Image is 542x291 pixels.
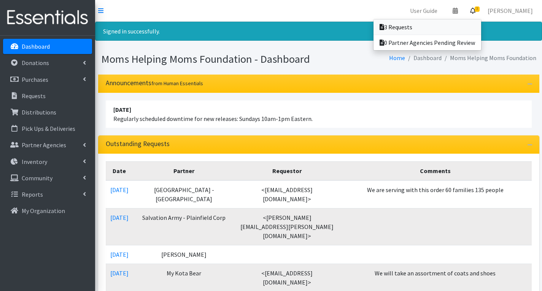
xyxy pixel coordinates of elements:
[133,161,235,180] th: Partner
[22,43,50,50] p: Dashboard
[374,35,481,50] a: 0 Partner Agencies Pending Review
[3,170,92,186] a: Community
[374,19,481,35] a: 3 Requests
[106,100,532,128] li: Regularly scheduled downtime for new releases: Sundays 10am-1pm Eastern.
[404,3,443,18] a: User Guide
[110,251,129,258] a: [DATE]
[106,79,203,87] h3: Announcements
[3,105,92,120] a: Distributions
[22,92,46,100] p: Requests
[22,174,52,182] p: Community
[22,108,56,116] p: Distributions
[339,180,531,208] td: We are serving with this order 60 families 135 people
[442,52,536,64] li: Moms Helping Moms Foundation
[133,180,235,208] td: [GEOGRAPHIC_DATA] - [GEOGRAPHIC_DATA]
[133,245,235,264] td: [PERSON_NAME]
[95,22,542,41] div: Signed in successfully.
[389,54,405,62] a: Home
[3,88,92,103] a: Requests
[3,5,92,30] img: HumanEssentials
[464,3,482,18] a: 3
[482,3,539,18] a: [PERSON_NAME]
[110,214,129,221] a: [DATE]
[3,203,92,218] a: My Organization
[235,161,339,180] th: Requestor
[101,52,316,66] h1: Moms Helping Moms Foundation - Dashboard
[22,191,43,198] p: Reports
[106,161,133,180] th: Date
[151,80,203,87] small: from Human Essentials
[3,137,92,153] a: Partner Agencies
[22,125,75,132] p: Pick Ups & Deliveries
[133,208,235,245] td: Salvation Army - Plainfield Corp
[110,186,129,194] a: [DATE]
[106,140,170,148] h3: Outstanding Requests
[113,106,131,113] strong: [DATE]
[405,52,442,64] li: Dashboard
[3,187,92,202] a: Reports
[3,121,92,136] a: Pick Ups & Deliveries
[339,161,531,180] th: Comments
[3,39,92,54] a: Dashboard
[110,269,129,277] a: [DATE]
[22,207,65,215] p: My Organization
[3,154,92,169] a: Inventory
[235,208,339,245] td: <[PERSON_NAME][EMAIL_ADDRESS][PERSON_NAME][DOMAIN_NAME]>
[22,141,66,149] p: Partner Agencies
[22,158,47,165] p: Inventory
[22,76,48,83] p: Purchases
[22,59,49,67] p: Donations
[3,72,92,87] a: Purchases
[3,55,92,70] a: Donations
[475,6,480,12] span: 3
[235,180,339,208] td: <[EMAIL_ADDRESS][DOMAIN_NAME]>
